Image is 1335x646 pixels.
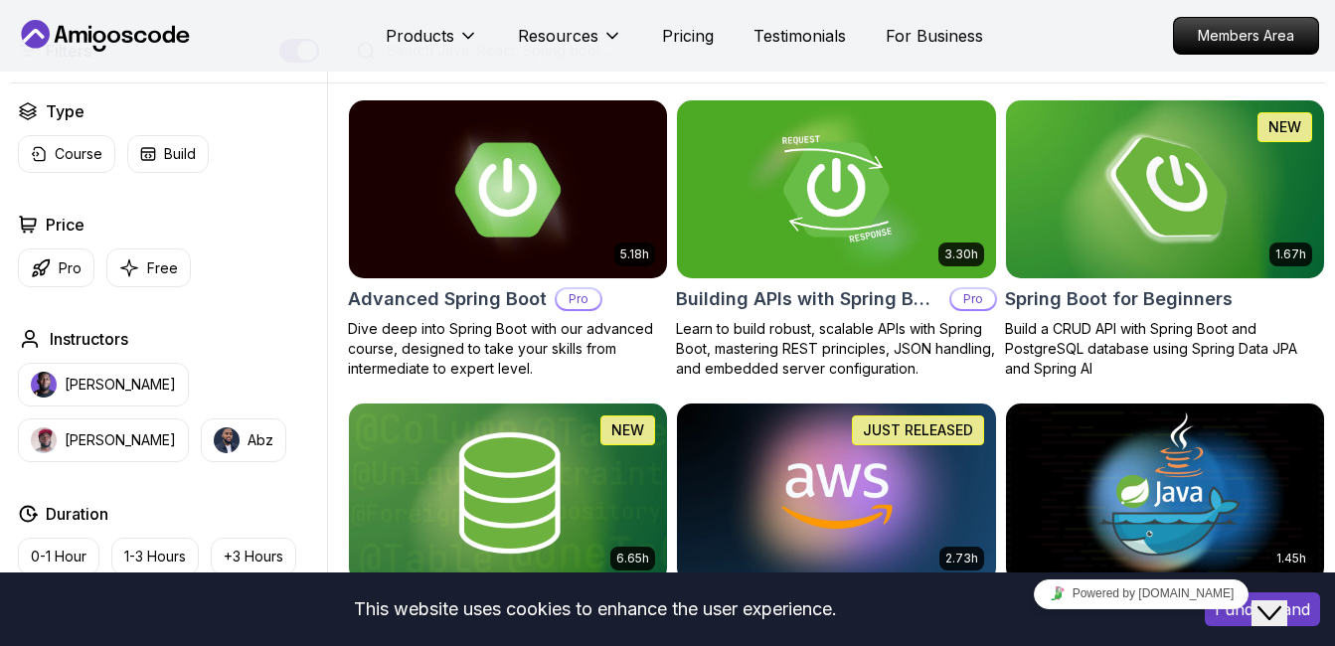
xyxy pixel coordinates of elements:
p: Abz [248,430,273,450]
p: +3 Hours [224,547,283,566]
a: For Business [886,24,983,48]
p: 2.73h [945,551,978,566]
img: Advanced Spring Boot card [349,100,667,278]
p: Build [164,144,196,164]
p: Learn to build robust, scalable APIs with Spring Boot, mastering REST principles, JSON handling, ... [676,319,996,379]
p: Pro [59,258,82,278]
img: Spring Boot for Beginners card [998,96,1332,283]
img: Docker for Java Developers card [1006,404,1324,581]
button: Course [18,135,115,173]
button: Products [386,24,478,64]
iframe: chat widget [1252,566,1315,626]
p: NEW [611,420,644,440]
div: This website uses cookies to enhance the user experience. [15,587,1175,631]
p: [PERSON_NAME] [65,430,176,450]
a: Spring Boot for Beginners card1.67hNEWSpring Boot for BeginnersBuild a CRUD API with Spring Boot ... [1005,99,1325,379]
h2: Duration [46,502,108,526]
h2: Advanced Spring Boot [348,285,547,313]
button: 0-1 Hour [18,538,99,575]
p: Products [386,24,454,48]
img: instructor img [214,427,240,453]
p: JUST RELEASED [863,420,973,440]
h2: Type [46,99,84,123]
h2: Spring Boot for Beginners [1005,285,1233,313]
a: Members Area [1173,17,1319,55]
iframe: chat widget [967,571,1315,616]
p: [PERSON_NAME] [65,375,176,395]
a: Testimonials [753,24,846,48]
img: instructor img [31,427,57,453]
p: 6.65h [616,551,649,566]
p: 0-1 Hour [31,547,86,566]
img: Building APIs with Spring Boot card [677,100,995,278]
p: 1.45h [1276,551,1306,566]
h2: Building APIs with Spring Boot [676,285,940,313]
button: instructor img[PERSON_NAME] [18,363,189,406]
img: Spring Data JPA card [349,404,667,581]
button: Resources [518,24,622,64]
a: Building APIs with Spring Boot card3.30hBuilding APIs with Spring BootProLearn to build robust, s... [676,99,996,379]
button: Build [127,135,209,173]
img: instructor img [31,372,57,398]
p: Dive deep into Spring Boot with our advanced course, designed to take your skills from intermedia... [348,319,668,379]
button: Pro [18,248,94,287]
button: 1-3 Hours [111,538,199,575]
button: instructor img[PERSON_NAME] [18,418,189,462]
a: Pricing [662,24,714,48]
p: NEW [1268,117,1301,137]
p: 3.30h [944,246,978,262]
h2: Instructors [50,327,128,351]
p: Build a CRUD API with Spring Boot and PostgreSQL database using Spring Data JPA and Spring AI [1005,319,1325,379]
button: Free [106,248,191,287]
a: Advanced Spring Boot card5.18hAdvanced Spring BootProDive deep into Spring Boot with our advanced... [348,99,668,379]
p: Free [147,258,178,278]
h2: Price [46,213,84,237]
p: 1.67h [1275,246,1306,262]
p: Members Area [1174,18,1318,54]
button: instructor imgAbz [201,418,286,462]
button: +3 Hours [211,538,296,575]
p: Course [55,144,102,164]
p: 5.18h [620,246,649,262]
p: Resources [518,24,598,48]
img: AWS for Developers card [677,404,995,581]
p: Pro [951,289,995,309]
p: 1-3 Hours [124,547,186,566]
p: Pro [557,289,600,309]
